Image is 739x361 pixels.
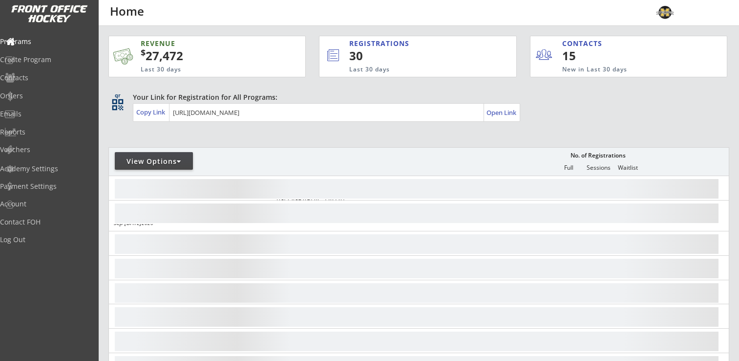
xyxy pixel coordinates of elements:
div: Last 30 days [349,66,476,74]
div: Sep [DATE] [114,220,263,226]
div: No. of Registrations [568,152,628,159]
div: 30 [349,47,484,64]
div: qr [111,92,123,99]
div: Open Link [486,109,517,117]
div: Waitlist [613,164,642,171]
div: REVENUE [141,39,259,48]
div: Last 30 days [141,66,259,74]
div: 15 [562,47,622,64]
div: Sessions [584,164,613,171]
a: Open Link [486,106,517,119]
div: REGISTRATIONS [349,39,471,48]
div: 27,472 [141,47,275,64]
div: New in Last 30 days [562,66,682,74]
div: Full [554,164,583,171]
button: qr_code [110,97,125,112]
div: Your Link for Registration for All Programs: [133,92,699,102]
sup: $ [141,46,146,58]
div: Copy Link [136,108,167,116]
div: View Options [115,157,193,166]
div: CONTACTS [562,39,607,48]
